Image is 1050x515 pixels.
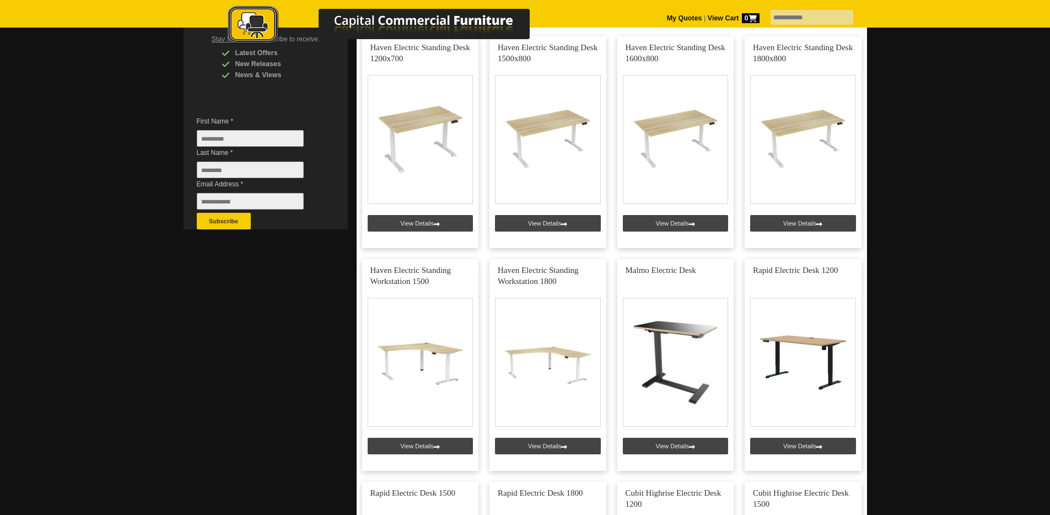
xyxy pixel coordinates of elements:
[222,58,326,69] div: New Releases
[197,6,583,46] img: Capital Commercial Furniture Logo
[708,14,760,22] strong: View Cart
[197,116,320,127] span: First Name *
[197,162,304,178] input: Last Name *
[197,193,304,210] input: Email Address *
[667,14,702,22] a: My Quotes
[197,147,320,158] span: Last Name *
[197,179,320,190] span: Email Address *
[222,69,326,81] div: News & Views
[706,14,759,22] a: View Cart0
[197,6,583,49] a: Capital Commercial Furniture Logo
[197,130,304,147] input: First Name *
[197,213,251,229] button: Subscribe
[742,13,760,23] span: 0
